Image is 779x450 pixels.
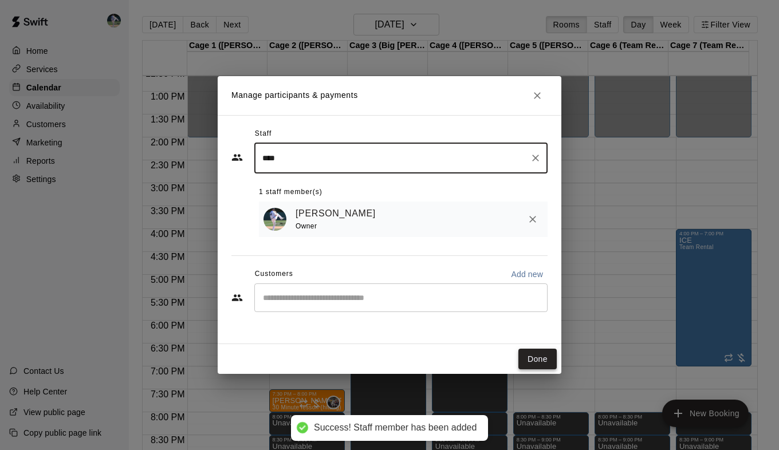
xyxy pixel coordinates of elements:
button: Remove [522,209,543,230]
span: Owner [296,222,317,230]
p: Manage participants & payments [231,89,358,101]
button: Clear [528,150,544,166]
svg: Customers [231,292,243,303]
div: Start typing to search customers... [254,283,548,312]
div: Success! Staff member has been added [314,422,477,434]
img: Chad Bell [263,208,286,231]
button: Add new [506,265,548,283]
span: Staff [255,125,272,143]
button: Close [527,85,548,106]
span: Customers [255,265,293,283]
p: Add new [511,269,543,280]
button: Done [518,349,557,370]
div: Search staff [254,143,548,173]
svg: Staff [231,152,243,163]
span: 1 staff member(s) [259,183,322,202]
a: [PERSON_NAME] [296,206,376,221]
